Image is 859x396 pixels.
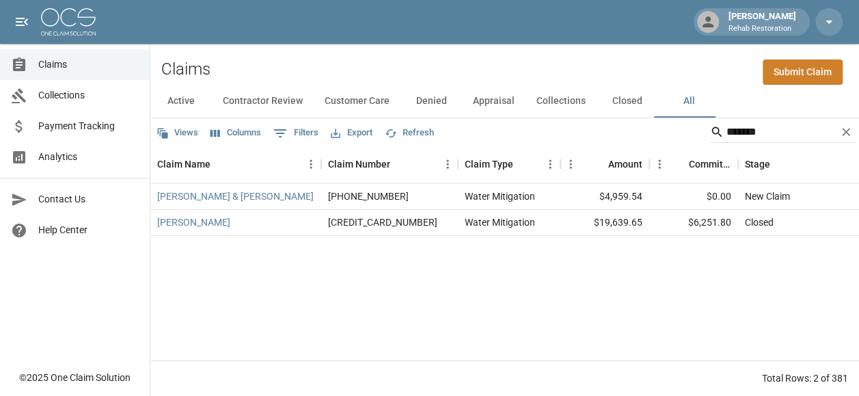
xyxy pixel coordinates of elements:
button: open drawer [8,8,36,36]
div: Water Mitigation [465,215,535,229]
button: All [658,85,720,118]
button: Show filters [270,122,322,144]
button: Sort [390,155,409,174]
button: Active [150,85,212,118]
button: Menu [540,154,560,174]
div: © 2025 One Claim Solution [19,371,131,384]
div: $0.00 [649,184,738,210]
button: Sort [670,155,689,174]
span: Help Center [38,223,139,237]
button: Sort [589,155,608,174]
button: Menu [437,154,458,174]
span: Collections [38,88,139,103]
button: Clear [836,122,856,142]
a: [PERSON_NAME] & [PERSON_NAME] [157,189,314,203]
div: [PERSON_NAME] [723,10,802,34]
span: Payment Tracking [38,119,139,133]
button: Export [327,122,376,144]
button: Menu [301,154,321,174]
button: Customer Care [314,85,400,118]
h2: Claims [161,60,210,79]
a: Submit Claim [763,60,843,85]
button: Sort [770,155,789,174]
div: Amount [560,145,649,183]
button: Views [153,122,202,144]
div: $4,959.54 [560,184,649,210]
p: Rehab Restoration [728,23,796,35]
button: Sort [513,155,532,174]
div: Stage [745,145,770,183]
div: dynamic tabs [150,85,859,118]
div: Claim Name [157,145,210,183]
div: Amount [608,145,642,183]
div: $19,639.65 [560,210,649,236]
div: Water Mitigation [465,189,535,203]
div: 01-009-163570 [328,189,409,203]
div: Claim Type [458,145,560,183]
button: Refresh [381,122,437,144]
img: ocs-logo-white-transparent.png [41,8,96,36]
div: Claim Number [328,145,390,183]
div: Claim Name [150,145,321,183]
button: Collections [526,85,597,118]
div: $6,251.80 [649,210,738,236]
div: Search [710,121,856,146]
span: Contact Us [38,192,139,207]
button: Menu [649,154,670,174]
div: 300-0676447-2024 [328,215,437,229]
button: Appraisal [462,85,526,118]
div: Total Rows: 2 of 381 [762,371,848,385]
span: Claims [38,57,139,72]
button: Select columns [207,122,264,144]
div: Closed [745,215,774,229]
div: Claim Type [465,145,513,183]
span: Analytics [38,150,139,164]
a: [PERSON_NAME] [157,215,230,229]
div: New Claim [745,189,790,203]
button: Sort [210,155,230,174]
button: Contractor Review [212,85,314,118]
button: Denied [400,85,462,118]
div: Claim Number [321,145,458,183]
button: Closed [597,85,658,118]
div: Committed Amount [689,145,731,183]
div: Committed Amount [649,145,738,183]
button: Menu [560,154,581,174]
